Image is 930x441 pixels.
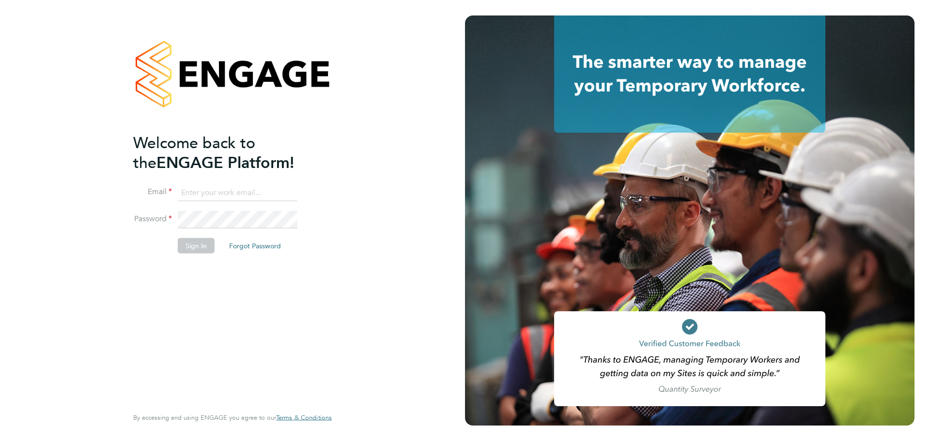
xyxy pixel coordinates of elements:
h2: ENGAGE Platform! [133,133,322,172]
label: Email [133,187,172,197]
button: Forgot Password [221,238,289,254]
span: By accessing and using ENGAGE you agree to our [133,413,332,422]
span: Welcome back to the [133,133,255,172]
input: Enter your work email... [178,184,297,201]
a: Terms & Conditions [276,414,332,422]
button: Sign In [178,238,215,254]
label: Password [133,214,172,224]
